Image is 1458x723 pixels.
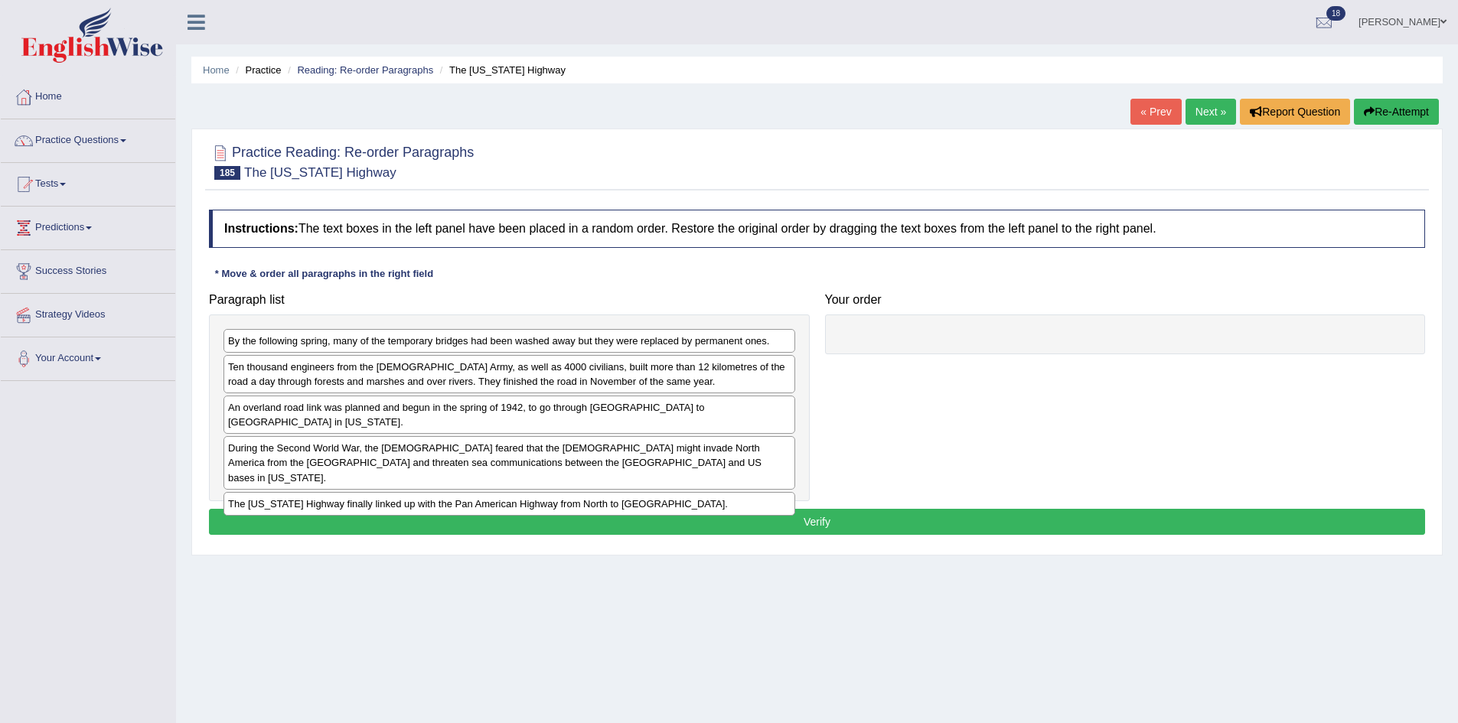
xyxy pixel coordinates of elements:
[1,250,175,288] a: Success Stories
[223,355,795,393] div: Ten thousand engineers from the [DEMOGRAPHIC_DATA] Army, as well as 4000 civilians, built more th...
[224,222,298,235] b: Instructions:
[297,64,433,76] a: Reading: Re-order Paragraphs
[1,119,175,158] a: Practice Questions
[223,396,795,434] div: An overland road link was planned and begun in the spring of 1942, to go through [GEOGRAPHIC_DATA...
[223,329,795,353] div: By the following spring, many of the temporary bridges had been washed away but they were replace...
[1,163,175,201] a: Tests
[223,492,795,516] div: The [US_STATE] Highway finally linked up with the Pan American Highway from North to [GEOGRAPHIC_...
[209,509,1425,535] button: Verify
[1240,99,1350,125] button: Report Question
[232,63,281,77] li: Practice
[214,166,240,180] span: 185
[825,293,1426,307] h4: Your order
[209,210,1425,248] h4: The text boxes in the left panel have been placed in a random order. Restore the original order b...
[1,207,175,245] a: Predictions
[244,165,396,180] small: The [US_STATE] Highway
[203,64,230,76] a: Home
[209,293,810,307] h4: Paragraph list
[1,76,175,114] a: Home
[1,337,175,376] a: Your Account
[209,142,474,180] h2: Practice Reading: Re-order Paragraphs
[223,436,795,489] div: During the Second World War, the [DEMOGRAPHIC_DATA] feared that the [DEMOGRAPHIC_DATA] might inva...
[209,267,439,282] div: * Move & order all paragraphs in the right field
[1,294,175,332] a: Strategy Videos
[1186,99,1236,125] a: Next »
[1354,99,1439,125] button: Re-Attempt
[1326,6,1345,21] span: 18
[436,63,566,77] li: The [US_STATE] Highway
[1130,99,1181,125] a: « Prev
